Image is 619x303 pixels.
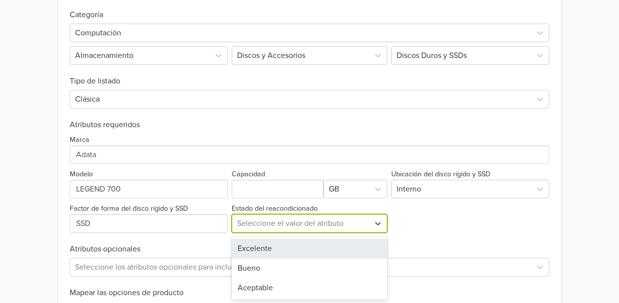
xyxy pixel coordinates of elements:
h6: Atributos requeridos [70,120,550,130]
div: Bueno [232,258,388,278]
h6: Atributos opcionales [70,245,550,254]
label: Capacidad [232,169,265,180]
label: Ubicación del disco rígido y SSD [391,169,490,180]
label: Factor de forma del disco rígido y SSD [70,203,188,214]
h6: Mapear las opciones de producto [70,288,550,298]
label: Marca [70,135,89,145]
label: Estado del reacondicionado [232,203,318,214]
label: Modelo [70,169,93,180]
h6: Tipo de listado [70,65,550,86]
div: Excelente [232,239,388,258]
div: Aceptable [232,278,388,298]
